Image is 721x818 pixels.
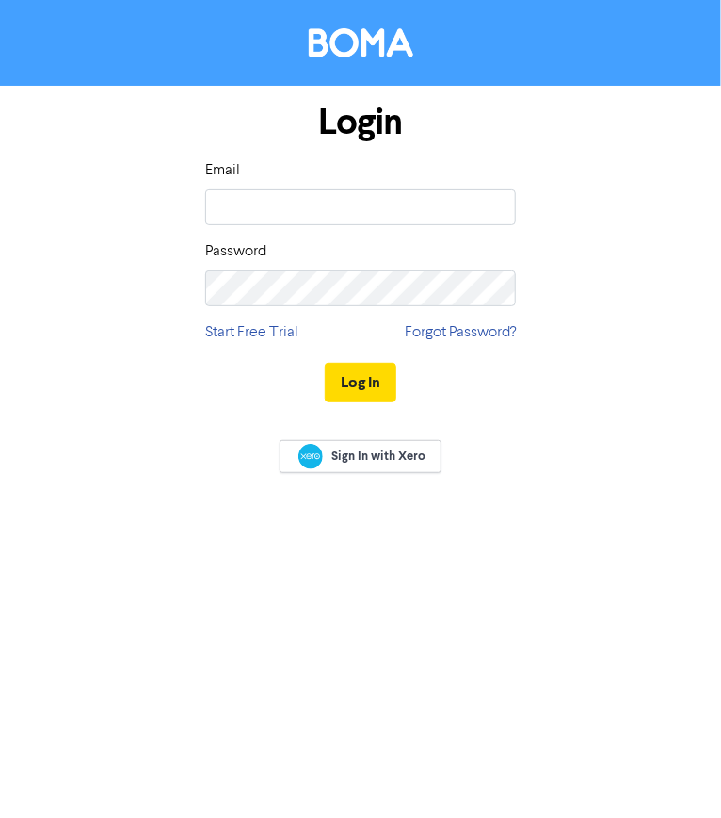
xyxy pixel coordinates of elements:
[331,448,425,465] span: Sign In with Xero
[325,363,396,402] button: Log In
[280,440,441,473] a: Sign In with Xero
[309,28,413,57] img: BOMA Logo
[405,321,516,344] a: Forgot Password?
[205,321,298,344] a: Start Free Trial
[298,444,323,469] img: Xero logo
[205,240,266,263] label: Password
[627,728,721,818] iframe: Chat Widget
[205,101,516,144] h1: Login
[205,159,240,182] label: Email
